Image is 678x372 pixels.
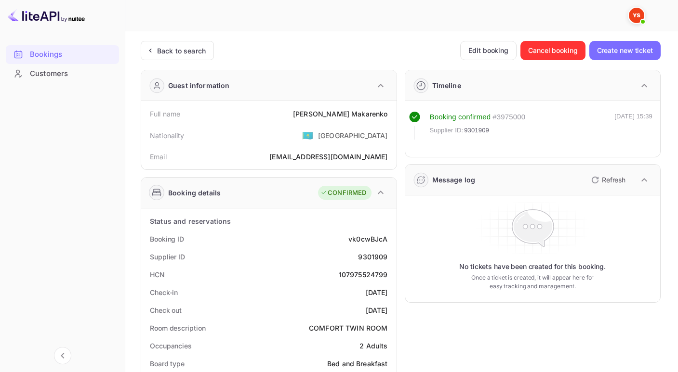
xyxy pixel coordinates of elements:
[359,341,387,351] div: 2 Adults
[54,347,71,364] button: Collapse navigation
[150,252,185,262] div: Supplier ID
[150,130,185,141] div: Nationality
[460,41,517,60] button: Edit booking
[150,359,185,369] div: Board type
[30,68,114,79] div: Customers
[157,46,206,56] div: Back to search
[150,269,165,280] div: HCN
[585,172,629,188] button: Refresh
[6,45,119,63] a: Bookings
[366,287,388,297] div: [DATE]
[430,112,491,123] div: Booking confirmed
[339,269,388,280] div: 107975524799
[629,8,644,23] img: Yandex Support
[318,130,388,141] div: [GEOGRAPHIC_DATA]
[464,126,489,135] span: 9301909
[6,64,119,82] a: Customers
[150,234,184,244] div: Booking ID
[269,152,387,162] div: [EMAIL_ADDRESS][DOMAIN_NAME]
[348,234,387,244] div: vk0cwBJcA
[150,341,192,351] div: Occupancies
[150,109,180,119] div: Full name
[293,109,387,119] div: [PERSON_NAME] Makarenko
[430,126,464,135] span: Supplier ID:
[168,188,221,198] div: Booking details
[30,49,114,60] div: Bookings
[320,188,366,198] div: CONFIRMED
[614,112,652,140] div: [DATE] 15:39
[150,323,205,333] div: Room description
[465,273,600,291] p: Once a ticket is created, it will appear here for easy tracking and management.
[6,64,119,83] div: Customers
[589,41,661,60] button: Create new ticket
[302,127,313,144] span: United States
[432,80,461,90] div: Timeline
[309,323,388,333] div: COMFORT TWIN ROOM
[492,112,525,123] div: # 3975000
[459,262,606,271] p: No tickets have been created for this booking.
[358,252,387,262] div: 9301909
[327,359,388,369] div: Bed and Breakfast
[432,175,476,185] div: Message log
[150,152,167,162] div: Email
[150,216,231,226] div: Status and reservations
[6,45,119,64] div: Bookings
[168,80,230,90] div: Guest information
[150,305,182,315] div: Check out
[366,305,388,315] div: [DATE]
[8,8,85,23] img: LiteAPI logo
[520,41,585,60] button: Cancel booking
[602,175,625,185] p: Refresh
[150,287,178,297] div: Check-in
